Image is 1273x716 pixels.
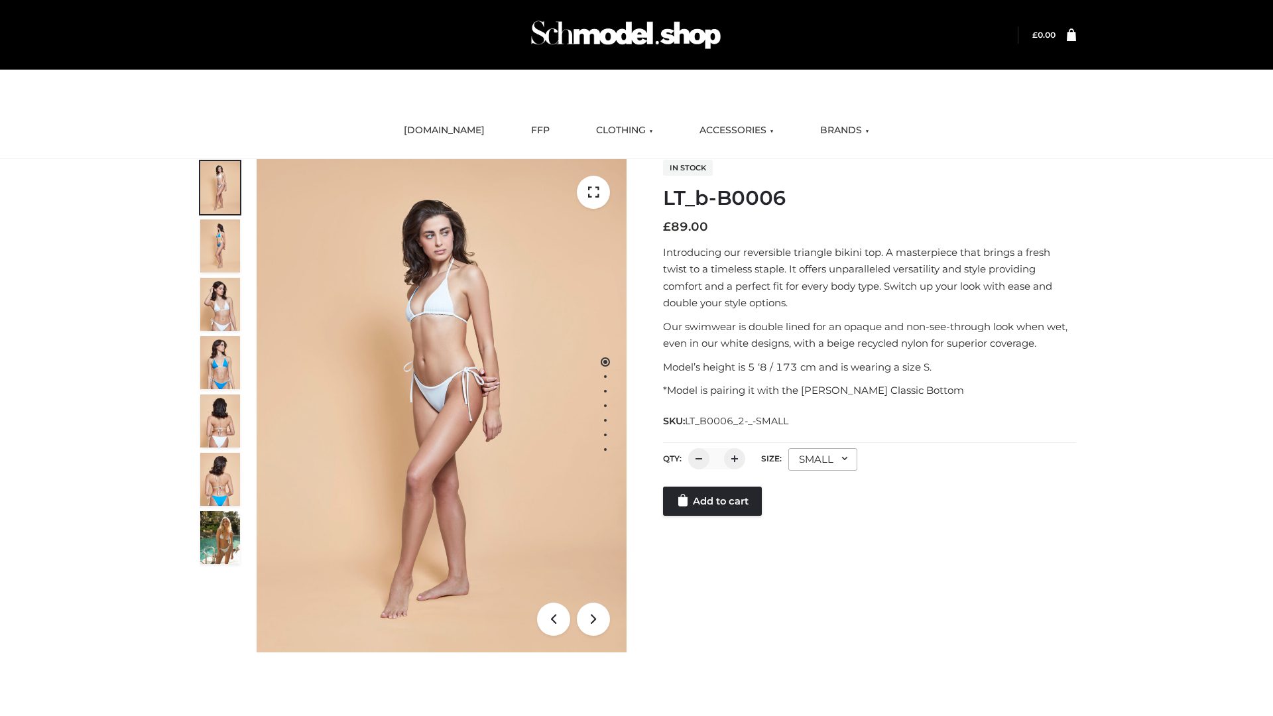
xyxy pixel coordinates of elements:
p: Model’s height is 5 ‘8 / 173 cm and is wearing a size S. [663,359,1076,376]
label: Size: [761,453,782,463]
span: LT_B0006_2-_-SMALL [685,415,788,427]
img: ArielClassicBikiniTop_CloudNine_AzureSky_OW114ECO_1-scaled.jpg [200,161,240,214]
img: ArielClassicBikiniTop_CloudNine_AzureSky_OW114ECO_1 [257,159,627,652]
img: ArielClassicBikiniTop_CloudNine_AzureSky_OW114ECO_8-scaled.jpg [200,453,240,506]
a: [DOMAIN_NAME] [394,116,495,145]
img: ArielClassicBikiniTop_CloudNine_AzureSky_OW114ECO_4-scaled.jpg [200,336,240,389]
p: Introducing our reversible triangle bikini top. A masterpiece that brings a fresh twist to a time... [663,244,1076,312]
img: ArielClassicBikiniTop_CloudNine_AzureSky_OW114ECO_3-scaled.jpg [200,278,240,331]
a: FFP [521,116,560,145]
label: QTY: [663,453,682,463]
img: Arieltop_CloudNine_AzureSky2.jpg [200,511,240,564]
span: SKU: [663,413,790,429]
a: £0.00 [1032,30,1056,40]
img: ArielClassicBikiniTop_CloudNine_AzureSky_OW114ECO_2-scaled.jpg [200,219,240,272]
div: SMALL [788,448,857,471]
a: Add to cart [663,487,762,516]
span: £ [1032,30,1038,40]
a: BRANDS [810,116,879,145]
bdi: 89.00 [663,219,708,234]
span: £ [663,219,671,234]
p: Our swimwear is double lined for an opaque and non-see-through look when wet, even in our white d... [663,318,1076,352]
h1: LT_b-B0006 [663,186,1076,210]
img: Schmodel Admin 964 [526,9,725,61]
span: In stock [663,160,713,176]
img: ArielClassicBikiniTop_CloudNine_AzureSky_OW114ECO_7-scaled.jpg [200,394,240,447]
a: CLOTHING [586,116,663,145]
bdi: 0.00 [1032,30,1056,40]
a: ACCESSORIES [690,116,784,145]
p: *Model is pairing it with the [PERSON_NAME] Classic Bottom [663,382,1076,399]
